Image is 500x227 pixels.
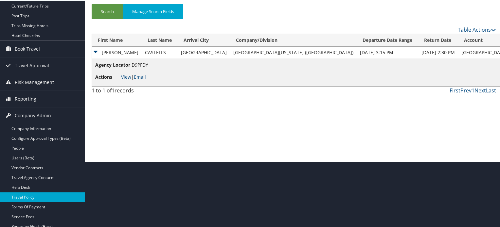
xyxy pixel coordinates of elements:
[418,46,458,58] td: [DATE] 2:30 PM
[178,46,230,58] td: [GEOGRAPHIC_DATA]
[142,33,178,46] th: Last Name: activate to sort column ascending
[121,73,131,79] a: View
[357,33,418,46] th: Departure Date Range: activate to sort column ascending
[92,3,123,19] button: Search
[92,33,142,46] th: First Name: activate to sort column ascending
[95,61,130,68] span: Agency Locator
[418,33,458,46] th: Return Date: activate to sort column ascending
[230,46,357,58] td: [GEOGRAPHIC_DATA][US_STATE] ([GEOGRAPHIC_DATA])
[123,3,183,19] button: Manage Search Fields
[230,33,357,46] th: Company/Division
[15,73,54,90] span: Risk Management
[460,86,472,93] a: Prev
[178,33,230,46] th: Arrival City: activate to sort column ascending
[472,86,474,93] a: 1
[357,46,418,58] td: [DATE] 3:15 PM
[112,86,115,93] span: 1
[474,86,486,93] a: Next
[15,40,40,57] span: Book Travel
[15,107,51,123] span: Company Admin
[15,57,49,73] span: Travel Approval
[15,90,36,106] span: Reporting
[95,73,120,80] span: Actions
[486,86,496,93] a: Last
[450,86,460,93] a: First
[92,46,142,58] td: [PERSON_NAME]
[142,46,178,58] td: CASTELLS
[458,25,496,33] a: Table Actions
[134,73,146,79] a: Email
[92,86,186,97] div: 1 to 1 of records
[121,73,146,79] span: |
[132,61,148,67] span: D9PFDY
